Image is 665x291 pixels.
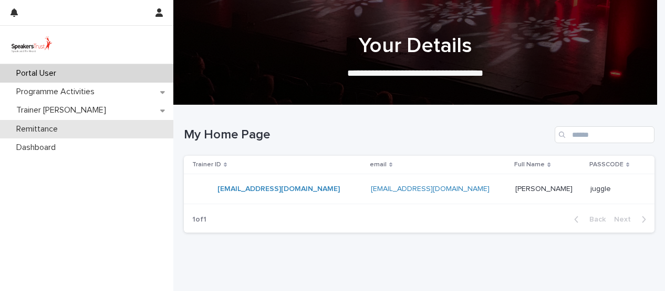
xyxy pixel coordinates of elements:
[610,215,654,224] button: Next
[614,216,637,223] span: Next
[184,127,550,143] h1: My Home Page
[184,174,654,204] tr: [EMAIL_ADDRESS][DOMAIN_NAME] [EMAIL_ADDRESS][DOMAIN_NAME] [PERSON_NAME][PERSON_NAME] jugglejuggle
[566,215,610,224] button: Back
[217,185,340,193] a: [EMAIL_ADDRESS][DOMAIN_NAME]
[370,159,387,170] p: email
[12,124,66,134] p: Remittance
[371,185,490,193] a: [EMAIL_ADDRESS][DOMAIN_NAME]
[184,207,215,233] p: 1 of 1
[555,126,654,143] input: Search
[590,183,613,194] p: juggle
[583,216,606,223] span: Back
[515,183,575,194] p: [PERSON_NAME]
[12,143,64,153] p: Dashboard
[12,68,65,78] p: Portal User
[192,159,221,170] p: Trainer ID
[12,105,115,115] p: Trainer [PERSON_NAME]
[589,159,624,170] p: PASSCODE
[514,159,545,170] p: Full Name
[12,87,103,97] p: Programme Activities
[184,33,647,58] h1: Your Details
[8,34,55,55] img: UVamC7uQTJC0k9vuxGLS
